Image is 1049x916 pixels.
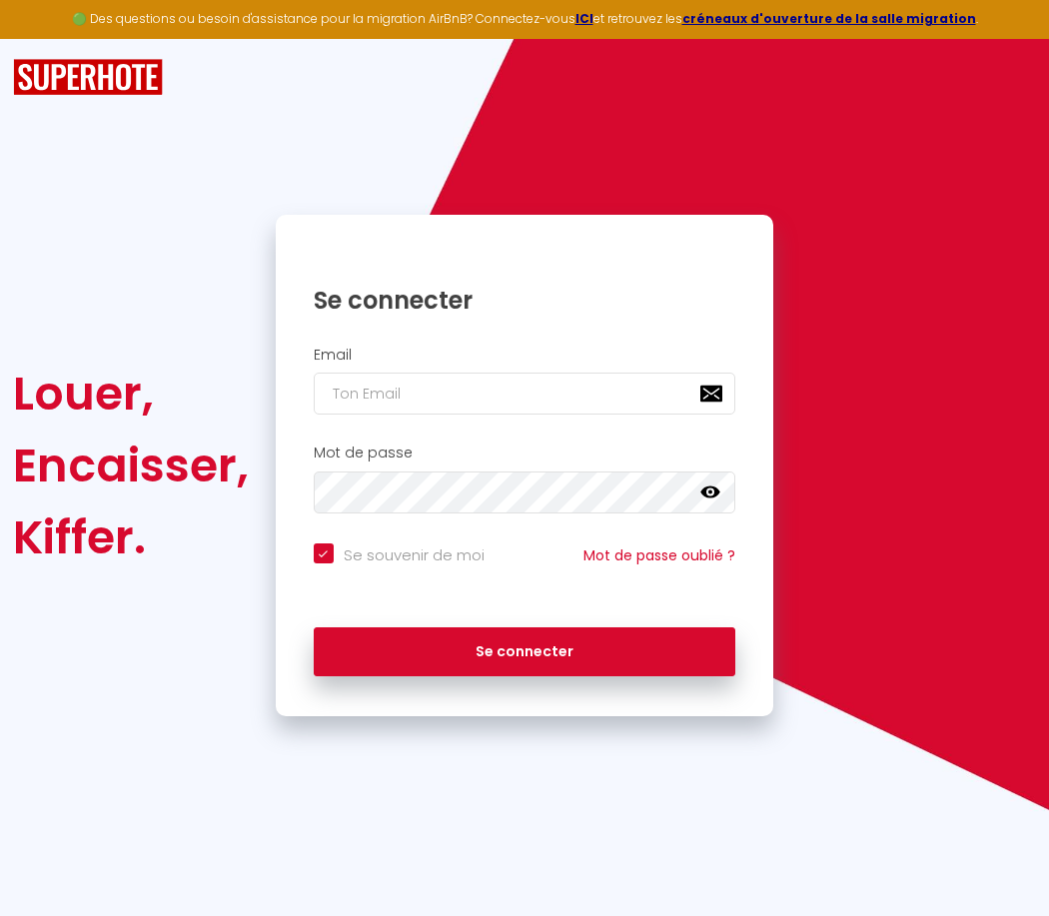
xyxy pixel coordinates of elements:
img: SuperHote logo [13,59,163,96]
a: ICI [575,10,593,27]
h2: Mot de passe [314,445,736,461]
h1: Se connecter [314,285,736,316]
div: Encaisser, [13,430,249,501]
a: créneaux d'ouverture de la salle migration [682,10,976,27]
input: Ton Email [314,373,736,415]
button: Se connecter [314,627,736,677]
h2: Email [314,347,736,364]
div: Louer, [13,358,249,430]
div: Kiffer. [13,501,249,573]
a: Mot de passe oublié ? [583,545,735,565]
